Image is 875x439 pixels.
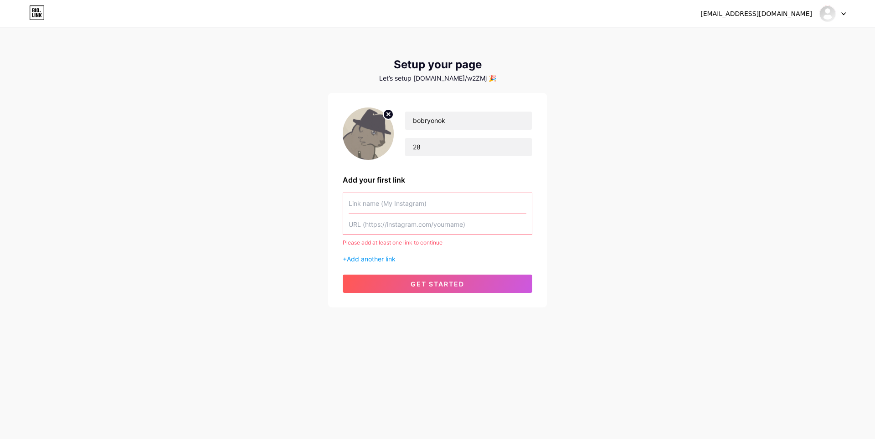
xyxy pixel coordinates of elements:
[328,75,547,82] div: Let’s setup [DOMAIN_NAME]/w2ZMj 🎉
[343,254,532,264] div: +
[343,239,532,247] div: Please add at least one link to continue
[343,174,532,185] div: Add your first link
[349,214,526,235] input: URL (https://instagram.com/yourname)
[349,193,526,214] input: Link name (My Instagram)
[343,275,532,293] button: get started
[411,280,464,288] span: get started
[700,9,812,19] div: [EMAIL_ADDRESS][DOMAIN_NAME]
[328,58,547,71] div: Setup your page
[347,255,396,263] span: Add another link
[405,138,532,156] input: bio
[405,112,532,130] input: Your name
[343,107,394,160] img: profile pic
[819,5,836,22] img: Екатерина Бобр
